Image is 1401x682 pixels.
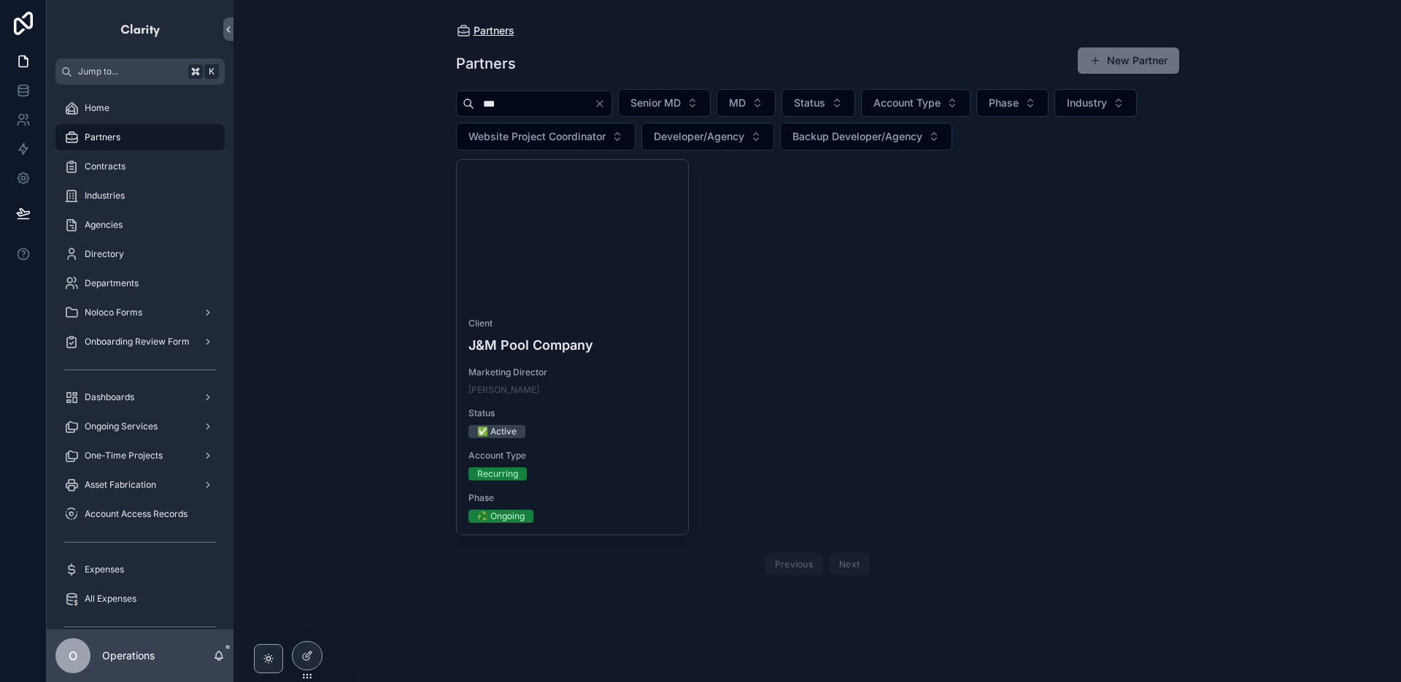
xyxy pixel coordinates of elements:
span: Senior MD [630,96,681,110]
div: ♻️ Ongoing [477,510,525,523]
span: Backup Developer/Agency [792,129,922,144]
span: Client [468,318,677,329]
p: Operations [102,648,155,663]
span: Status [468,407,677,419]
a: ClientJ&M Pool CompanyMarketing Director[PERSON_NAME]Status✅ ActiveAccount TypeRecurringPhase♻️ O... [456,159,690,535]
span: Contracts [85,161,126,172]
span: Agencies [85,219,123,231]
span: Departments [85,277,139,289]
span: Noloco Forms [85,307,142,318]
button: Select Button [976,89,1049,117]
a: Departments [55,270,225,296]
span: Jump to... [78,66,182,77]
span: Phase [468,492,677,504]
button: Select Button [641,123,774,150]
a: Onboarding Review Form [55,329,225,355]
a: One-Time Projects [55,442,225,469]
a: [PERSON_NAME] [468,384,539,396]
span: Expenses [85,564,124,575]
span: O [69,647,77,664]
button: New Partner [1078,47,1179,74]
div: j_&_m_pools_jpg.png [457,160,689,300]
button: Select Button [456,123,636,150]
span: Industries [85,190,125,202]
span: Ongoing Services [85,421,158,432]
button: Select Button [861,89,970,117]
span: Website Project Coordinator [468,129,606,144]
button: Select Button [618,89,711,117]
a: Agencies [55,212,225,238]
a: Noloco Forms [55,299,225,326]
span: Dashboards [85,391,134,403]
span: Partners [85,131,120,143]
span: Account Type [873,96,941,110]
span: All Expenses [85,593,136,605]
button: Clear [594,98,611,110]
h1: Partners [456,53,516,74]
h4: J&M Pool Company [468,335,677,355]
a: Partners [55,124,225,150]
button: Select Button [717,89,776,117]
a: Contracts [55,153,225,180]
div: scrollable content [47,85,233,629]
span: Account Access Records [85,508,188,520]
div: Recurring [477,467,518,480]
span: Marketing Director [468,367,677,378]
a: Home [55,95,225,121]
button: Select Button [781,89,855,117]
span: Directory [85,248,124,260]
span: Phase [989,96,1019,110]
span: Status [794,96,825,110]
span: Industry [1067,96,1107,110]
a: Asset Fabrication [55,472,225,498]
a: Dashboards [55,384,225,410]
button: Select Button [780,123,952,150]
a: Expenses [55,556,225,583]
a: All Expenses [55,586,225,612]
span: Asset Fabrication [85,479,156,491]
button: Jump to...K [55,58,225,85]
a: Partners [456,23,514,38]
a: Account Access Records [55,501,225,527]
span: One-Time Projects [85,450,163,461]
span: Developer/Agency [654,129,744,144]
a: Industries [55,183,225,209]
button: Select Button [1054,89,1137,117]
span: Account Type [468,450,677,461]
span: Partners [474,23,514,38]
a: Ongoing Services [55,413,225,440]
div: ✅ Active [477,425,517,438]
span: Onboarding Review Form [85,336,190,348]
span: K [206,66,217,77]
img: App logo [120,18,161,41]
span: Home [85,102,109,114]
span: MD [729,96,746,110]
a: Directory [55,241,225,267]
